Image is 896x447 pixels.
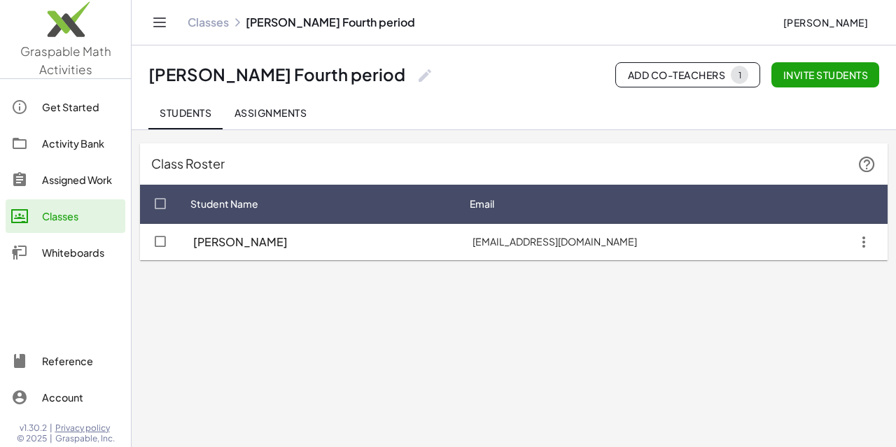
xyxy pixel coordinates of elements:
[42,135,120,152] div: Activity Bank
[783,16,868,29] span: [PERSON_NAME]
[148,64,405,85] div: [PERSON_NAME] Fourth period
[193,235,288,250] span: [PERSON_NAME]
[6,236,125,269] a: Whiteboards
[234,106,307,119] span: Assignments
[615,62,760,87] button: Add Co-Teachers1
[188,15,229,29] a: Classes
[783,69,868,81] span: Invite students
[42,171,120,188] div: Assigned Work
[190,197,258,211] span: Student Name
[140,143,888,185] div: Class Roster
[42,389,120,406] div: Account
[42,353,120,369] div: Reference
[148,11,171,34] button: Toggle navigation
[42,244,120,261] div: Whiteboards
[42,208,120,225] div: Classes
[6,381,125,414] a: Account
[627,66,748,84] span: Add Co-Teachers
[20,43,111,77] span: Graspable Math Activities
[6,163,125,197] a: Assigned Work
[160,106,211,119] span: Students
[17,433,47,444] span: © 2025
[55,423,115,434] a: Privacy policy
[42,99,120,115] div: Get Started
[6,90,125,124] a: Get Started
[6,127,125,160] a: Activity Bank
[20,423,47,434] span: v1.30.2
[55,433,115,444] span: Graspable, Inc.
[470,235,640,248] span: [EMAIL_ADDRESS][DOMAIN_NAME]
[6,344,125,378] a: Reference
[6,199,125,233] a: Classes
[50,423,52,434] span: |
[470,197,494,211] span: Email
[771,10,879,35] button: [PERSON_NAME]
[771,62,879,87] button: Invite students
[738,70,741,80] div: 1
[50,433,52,444] span: |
